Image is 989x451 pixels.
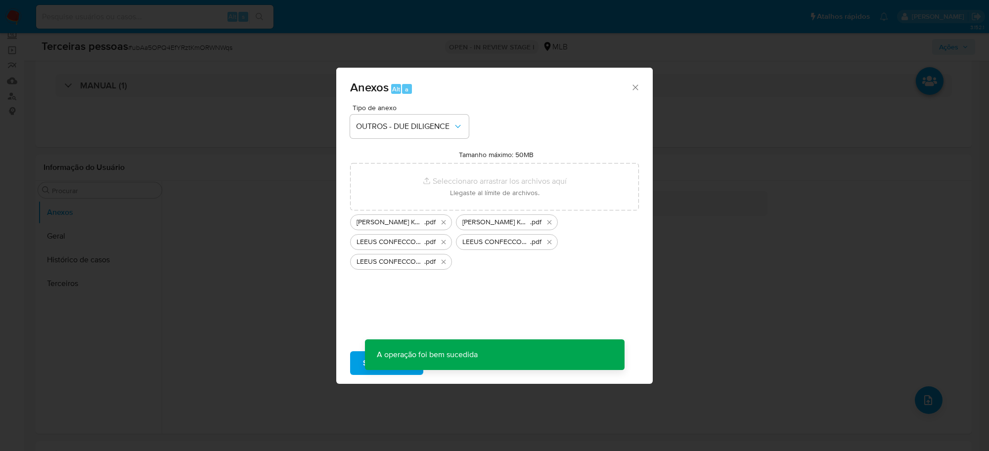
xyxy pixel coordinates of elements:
[630,82,639,91] button: Cerrar
[440,352,472,374] span: Cancelar
[543,216,555,228] button: Eliminar LINUS SUBARU KUMAMOTO softon.pdf
[350,210,639,270] ul: Archivos seleccionados
[350,351,423,375] button: Subir arquivo
[356,122,453,131] span: OUTROS - DUE DILIGENCE
[424,217,436,227] span: .pdf
[392,84,400,94] span: Alt
[459,150,534,159] label: Tamanho máximo: 50MB
[424,257,436,267] span: .pdf
[438,236,450,248] button: Eliminar LEEUS CONFECCOES LTDA refinitiv.pdf
[363,352,410,374] span: Subir arquivo
[353,104,471,111] span: Tipo de anexo
[357,257,424,267] span: LEEUS CONFECCOES LTDA cnpj
[438,216,450,228] button: Eliminar LINUS SUBARU KUMAMOTO refinitiv.pdf
[405,84,408,94] span: a
[530,217,541,227] span: .pdf
[438,256,450,268] button: Eliminar LEEUS CONFECCOES LTDA cnpj.pdf
[357,237,424,247] span: LEEUS CONFECCOES LTDA refinitiv
[543,236,555,248] button: Eliminar LEEUS CONFECCOES LTDA softon.pdf
[424,237,436,247] span: .pdf
[530,237,541,247] span: .pdf
[462,217,530,227] span: [PERSON_NAME] KUMAMOTO softon
[350,79,389,96] span: Anexos
[462,237,530,247] span: LEEUS CONFECCOES LTDA softon
[365,339,490,370] p: A operação foi bem sucedida
[357,217,424,227] span: [PERSON_NAME] KUMAMOTO refinitiv
[350,115,469,138] button: OUTROS - DUE DILIGENCE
